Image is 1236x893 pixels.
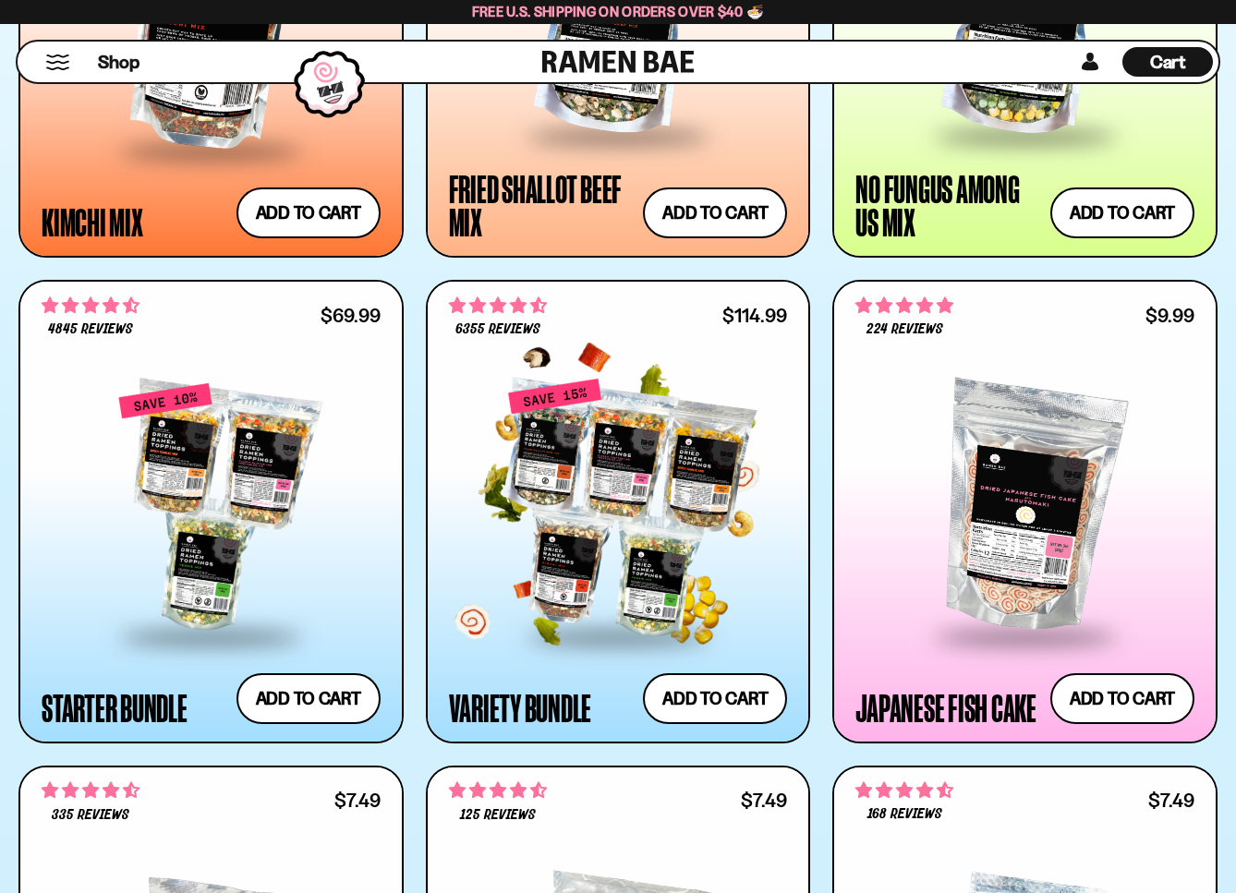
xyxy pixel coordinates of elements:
[1148,791,1194,809] div: $7.49
[643,673,787,724] button: Add to cart
[867,807,942,822] span: 168 reviews
[449,778,547,802] span: 4.68 stars
[321,307,381,324] div: $69.99
[855,294,953,318] span: 4.76 stars
[42,205,143,238] div: Kimchi Mix
[1122,42,1213,82] div: Cart
[1050,187,1194,238] button: Add to cart
[1145,307,1194,324] div: $9.99
[1150,51,1186,73] span: Cart
[45,54,70,70] button: Mobile Menu Trigger
[18,280,404,743] a: 4.71 stars 4845 reviews $69.99 Starter Bundle Add to cart
[832,280,1218,743] a: 4.76 stars 224 reviews $9.99 Japanese Fish Cake Add to cart
[455,322,540,337] span: 6355 reviews
[426,280,811,743] a: 4.63 stars 6355 reviews $114.99 Variety Bundle Add to cart
[643,187,787,238] button: Add to cart
[449,172,635,238] div: Fried Shallot Beef Mix
[472,3,765,20] span: Free U.S. Shipping on Orders over $40 🍜
[449,294,547,318] span: 4.63 stars
[741,791,787,809] div: $7.49
[98,50,139,75] span: Shop
[1050,673,1194,724] button: Add to cart
[449,691,592,724] div: Variety Bundle
[460,808,536,823] span: 125 reviews
[236,673,381,724] button: Add to cart
[722,307,787,324] div: $114.99
[236,187,381,238] button: Add to cart
[52,808,129,823] span: 335 reviews
[334,791,381,809] div: $7.49
[42,691,188,724] div: Starter Bundle
[855,172,1041,238] div: No Fungus Among Us Mix
[855,778,953,802] span: 4.73 stars
[48,322,133,337] span: 4845 reviews
[42,294,139,318] span: 4.71 stars
[42,778,139,802] span: 4.53 stars
[855,691,1036,724] div: Japanese Fish Cake
[98,47,139,77] a: Shop
[866,322,943,337] span: 224 reviews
